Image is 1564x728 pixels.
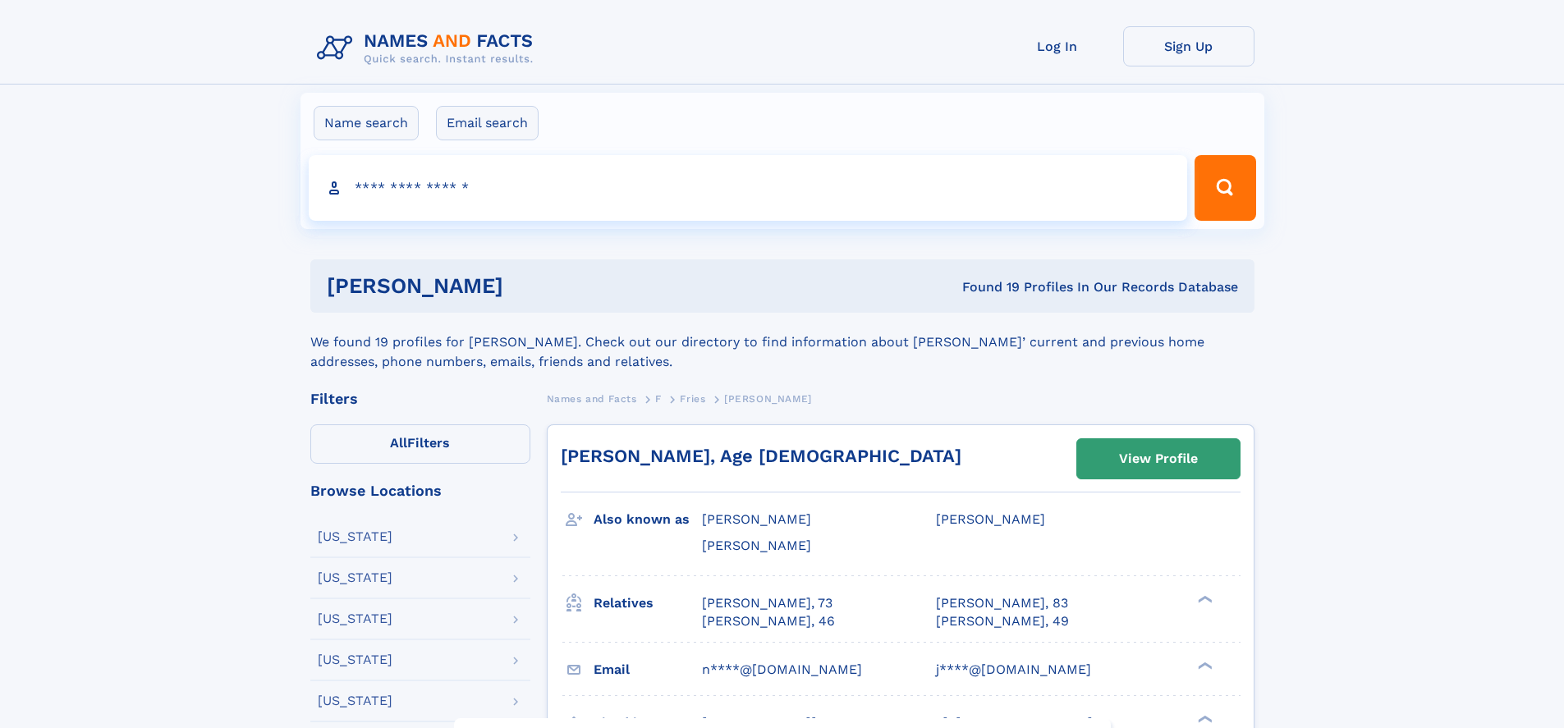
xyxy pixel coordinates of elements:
[310,313,1254,372] div: We found 19 profiles for [PERSON_NAME]. Check out our directory to find information about [PERSON...
[318,612,392,625] div: [US_STATE]
[655,388,662,409] a: F
[390,435,407,451] span: All
[732,278,1238,296] div: Found 19 Profiles In Our Records Database
[992,26,1123,66] a: Log In
[702,511,811,527] span: [PERSON_NAME]
[936,594,1068,612] a: [PERSON_NAME], 83
[680,393,705,405] span: Fries
[702,612,835,630] a: [PERSON_NAME], 46
[310,483,530,498] div: Browse Locations
[547,388,637,409] a: Names and Facts
[655,393,662,405] span: F
[436,106,539,140] label: Email search
[1194,593,1213,604] div: ❯
[327,276,733,296] h1: [PERSON_NAME]
[318,694,392,707] div: [US_STATE]
[594,656,702,684] h3: Email
[594,506,702,533] h3: Also known as
[318,530,392,543] div: [US_STATE]
[1194,713,1213,724] div: ❯
[594,589,702,617] h3: Relatives
[1194,660,1213,671] div: ❯
[702,594,832,612] a: [PERSON_NAME], 73
[318,653,392,666] div: [US_STATE]
[1077,439,1240,478] a: View Profile
[702,538,811,553] span: [PERSON_NAME]
[724,393,812,405] span: [PERSON_NAME]
[936,511,1045,527] span: [PERSON_NAME]
[310,26,547,71] img: Logo Names and Facts
[936,612,1069,630] a: [PERSON_NAME], 49
[309,155,1188,221] input: search input
[561,446,961,466] a: [PERSON_NAME], Age [DEMOGRAPHIC_DATA]
[310,424,530,464] label: Filters
[314,106,419,140] label: Name search
[1123,26,1254,66] a: Sign Up
[318,571,392,584] div: [US_STATE]
[310,391,530,406] div: Filters
[1119,440,1198,478] div: View Profile
[1195,155,1255,221] button: Search Button
[680,388,705,409] a: Fries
